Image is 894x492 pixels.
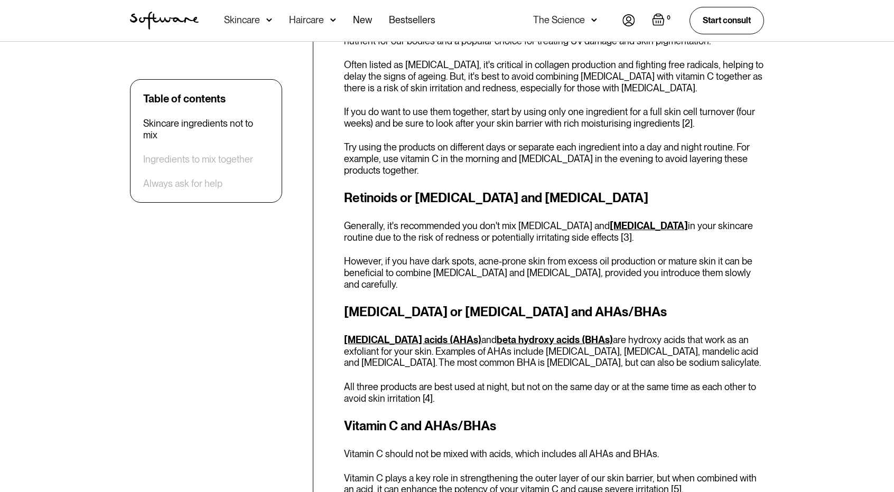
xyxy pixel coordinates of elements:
p: Generally, it's recommended you don't mix [MEDICAL_DATA] and in your skincare routine due to the ... [344,220,764,243]
a: Ingredients to mix together [143,154,253,165]
h3: Vitamin C and AHAs/BHAs [344,417,764,436]
p: Often listed as [MEDICAL_DATA], it's critical in collagen production and fighting free radicals, ... [344,59,764,93]
a: Open empty cart [652,13,673,28]
div: Table of contents [143,92,226,105]
h3: Retinoids or [MEDICAL_DATA] and [MEDICAL_DATA] [344,188,764,207]
img: arrow down [330,15,336,25]
div: Haircare [289,15,324,25]
p: If you do want to use them together, start by using only one ingredient for a full skin cell turn... [344,106,764,129]
p: All three products are best used at night, but not on the same day or at the same time as each ot... [344,381,764,404]
div: 0 [665,13,673,23]
div: The Science [533,15,585,25]
img: arrow down [591,15,597,25]
a: home [130,12,199,30]
a: [MEDICAL_DATA] [610,220,688,231]
div: Skincare [224,15,260,25]
img: Software Logo [130,12,199,30]
p: Vitamin C should not be mixed with acids, which includes all AHAs and BHAs. [344,448,764,460]
a: Start consult [690,7,764,34]
img: arrow down [266,15,272,25]
a: Always ask for help [143,178,222,190]
p: and are hydroxy acids that work as an exfoliant for your skin. Examples of AHAs include [MEDICAL_... [344,334,764,368]
a: beta hydroxy acids (BHAs) [497,334,613,345]
h3: [MEDICAL_DATA] or [MEDICAL_DATA] and AHAs/BHAs [344,302,764,321]
p: However, if you have dark spots, acne-prone skin from excess oil production or mature skin it can... [344,256,764,290]
p: Try using the products on different days or separate each ingredient into a day and night routine... [344,141,764,176]
a: [MEDICAL_DATA] acids (AHAs) [344,334,481,345]
a: Skincare ingredients not to mix [143,118,269,140]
